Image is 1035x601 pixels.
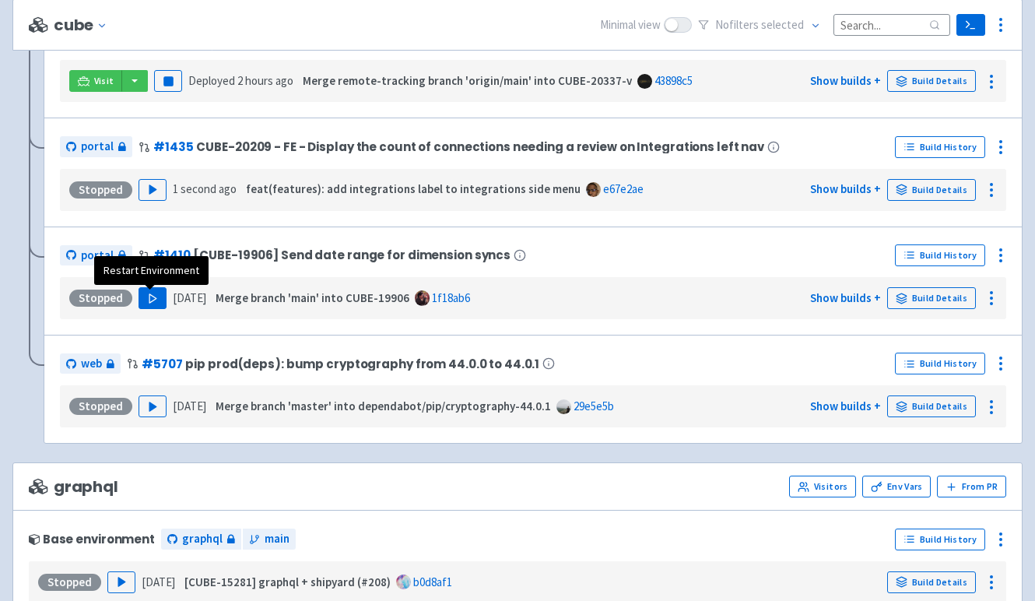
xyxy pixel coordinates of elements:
[69,181,132,199] div: Stopped
[153,139,193,155] a: #1435
[833,14,950,35] input: Search...
[265,530,289,548] span: main
[139,179,167,201] button: Play
[69,290,132,307] div: Stopped
[789,476,856,497] a: Visitors
[887,179,976,201] a: Build Details
[182,530,223,548] span: graphql
[895,136,985,158] a: Build History
[574,399,614,413] a: 29e5e5b
[161,529,241,550] a: graphql
[185,357,539,371] span: pip prod(deps): bump cryptography from 44.0.0 to 44.0.1
[139,287,167,309] button: Play
[60,245,132,266] a: portal
[937,476,1006,497] button: From PR
[600,16,661,34] span: Minimal view
[184,575,391,589] strong: [CUBE-15281] graphql + shipyard (#208)
[29,478,118,496] span: graphql
[810,73,881,88] a: Show builds +
[810,399,881,413] a: Show builds +
[413,575,452,589] a: b0d8af1
[60,136,132,157] a: portal
[246,181,581,196] strong: feat(features): add integrations label to integrations side menu
[895,244,985,266] a: Build History
[193,248,510,262] span: [CUBE-19906] Send date range for dimension syncs
[69,70,122,92] a: Visit
[154,70,182,92] button: Pause
[862,476,931,497] a: Env Vars
[54,16,114,34] button: cube
[895,353,985,374] a: Build History
[142,356,182,372] a: #5707
[188,73,293,88] span: Deployed
[69,398,132,415] div: Stopped
[887,287,976,309] a: Build Details
[107,571,135,593] button: Play
[761,17,804,32] span: selected
[810,290,881,305] a: Show builds +
[956,14,985,36] a: Terminal
[196,140,764,153] span: CUBE-20209 - FE - Display the count of connections needing a review on Integrations left nav
[887,70,976,92] a: Build Details
[810,181,881,196] a: Show builds +
[153,247,190,263] a: #1410
[81,247,114,265] span: portal
[303,73,632,88] strong: Merge remote-tracking branch 'origin/main' into CUBE-20337-v
[887,395,976,417] a: Build Details
[173,181,237,196] time: 1 second ago
[432,290,470,305] a: 1f18ab6
[895,529,985,550] a: Build History
[243,529,296,550] a: main
[715,16,804,34] span: No filter s
[139,395,167,417] button: Play
[60,353,121,374] a: web
[29,532,155,546] div: Base environment
[603,181,644,196] a: e67e2ae
[81,138,114,156] span: portal
[237,73,293,88] time: 2 hours ago
[887,571,976,593] a: Build Details
[81,355,102,373] span: web
[173,399,206,413] time: [DATE]
[94,75,114,87] span: Visit
[654,73,693,88] a: 43898c5
[142,575,175,589] time: [DATE]
[216,290,409,305] strong: Merge branch 'main' into CUBE-19906
[216,399,551,413] strong: Merge branch 'master' into dependabot/pip/cryptography-44.0.1
[38,574,101,591] div: Stopped
[173,290,206,305] time: [DATE]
